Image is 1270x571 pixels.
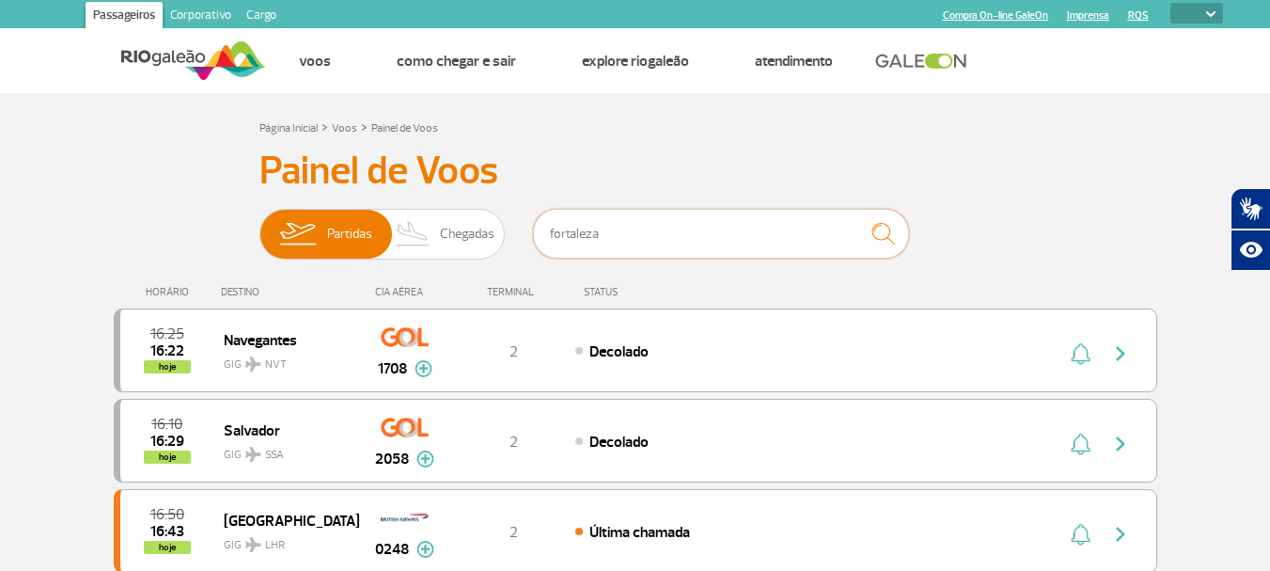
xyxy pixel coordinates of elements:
[533,209,909,259] input: Voo, cidade ou cia aérea
[144,451,191,464] span: hoje
[239,2,284,32] a: Cargo
[378,357,407,380] span: 1708
[589,433,649,452] span: Decolado
[358,286,452,298] div: CIA AÉREA
[245,537,261,552] img: destiny_airplane.svg
[150,344,184,357] span: 2025-09-30 16:22:00
[943,9,1048,22] a: Compra On-line GaleOn
[1231,188,1270,230] button: Abrir tradutor de língua de sinais.
[119,286,222,298] div: HORÁRIO
[415,360,432,377] img: mais-info-painel-voo.svg
[151,418,182,431] span: 2025-09-30 16:10:00
[1109,523,1132,546] img: seta-direita-painel-voo.svg
[259,148,1011,195] h3: Painel de Voos
[375,448,409,470] span: 2058
[361,116,368,137] a: >
[224,436,344,464] span: GIG
[150,508,184,521] span: 2025-09-30 16:50:00
[1109,342,1132,365] img: seta-direita-painel-voo.svg
[327,210,372,259] span: Partidas
[245,357,261,372] img: destiny_airplane.svg
[144,541,191,554] span: hoje
[144,360,191,373] span: hoje
[163,2,239,32] a: Corporativo
[755,52,833,71] a: Atendimento
[452,286,574,298] div: TERMINAL
[1109,433,1132,455] img: seta-direita-painel-voo.svg
[245,447,261,462] img: destiny_airplane.svg
[224,418,344,442] span: Salvador
[1128,9,1149,22] a: RQS
[371,121,438,135] a: Painel de Voos
[1071,523,1090,546] img: sino-painel-voo.svg
[589,523,690,542] span: Última chamada
[385,210,441,259] img: slider-desembarque
[86,2,163,32] a: Passageiros
[510,523,518,542] span: 2
[416,451,434,468] img: mais-info-painel-voo.svg
[589,342,649,361] span: Decolado
[268,210,327,259] img: slider-embarque
[299,52,331,71] a: Voos
[221,286,358,298] div: DESTINO
[375,538,409,561] span: 0248
[224,346,344,373] span: GIG
[1231,188,1270,271] div: Plugin de acessibilidade da Hand Talk.
[1071,342,1090,365] img: sino-painel-voo.svg
[582,52,689,71] a: Explore RIOgaleão
[510,342,518,361] span: 2
[1231,230,1270,271] button: Abrir recursos assistivos.
[150,435,184,448] span: 2025-09-30 16:29:00
[150,525,184,538] span: 2025-09-30 16:43:09
[1071,433,1090,455] img: sino-painel-voo.svg
[265,357,287,373] span: NVT
[574,286,728,298] div: STATUS
[265,537,285,554] span: LHR
[224,508,344,532] span: [GEOGRAPHIC_DATA]
[224,527,344,554] span: GIG
[332,121,357,135] a: Voos
[224,327,344,352] span: Navegantes
[440,210,494,259] span: Chegadas
[150,327,184,341] span: 2025-09-30 16:25:00
[265,447,284,464] span: SSA
[397,52,516,71] a: Como chegar e sair
[416,541,434,558] img: mais-info-painel-voo.svg
[510,433,518,452] span: 2
[1067,9,1109,22] a: Imprensa
[259,121,318,135] a: Página Inicial
[321,116,328,137] a: >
